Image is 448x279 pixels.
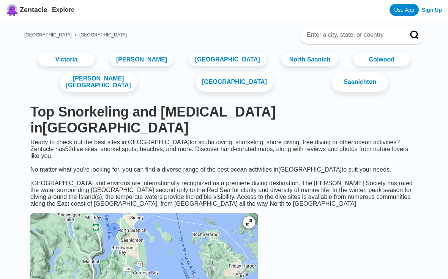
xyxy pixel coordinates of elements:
[196,72,273,92] a: [GEOGRAPHIC_DATA]
[75,32,76,38] span: ›
[6,4,47,16] a: Zentacle logoZentacle
[38,53,95,66] a: Victoria
[79,32,127,38] a: [GEOGRAPHIC_DATA]
[24,180,424,207] div: [GEOGRAPHIC_DATA] and environs are internationally recognized as a premiere diving destination. T...
[189,53,266,66] a: [GEOGRAPHIC_DATA]
[353,53,410,66] a: Colwood
[24,139,424,180] div: Ready to check out the best sites in [GEOGRAPHIC_DATA] for scuba diving, snorkeling, shore diving...
[24,32,72,38] a: [GEOGRAPHIC_DATA]
[282,53,338,66] a: North Saanich
[390,4,419,16] a: Use App
[6,4,18,16] img: Zentacle logo
[110,53,173,66] a: [PERSON_NAME]
[332,72,388,92] a: Saanichton
[52,6,74,13] a: Explore
[30,104,418,136] h1: Top Snorkeling and [MEDICAL_DATA] in [GEOGRAPHIC_DATA]
[60,72,137,92] a: [PERSON_NAME][GEOGRAPHIC_DATA]
[422,7,442,13] a: Sign Up
[306,31,399,39] input: Enter a city, state, or country
[20,6,47,14] span: Zentacle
